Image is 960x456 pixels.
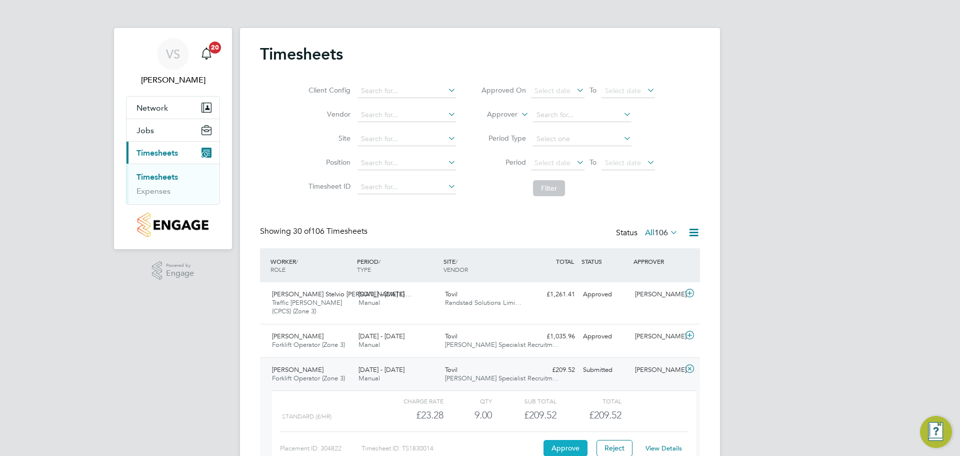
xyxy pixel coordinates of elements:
img: countryside-properties-logo-retina.png [137,213,208,237]
div: Sub Total [492,395,556,407]
span: To [586,84,599,97]
span: £209.52 [589,409,621,421]
a: Expenses [136,186,170,196]
div: £23.28 [379,407,443,423]
span: Forklift Operator (Zone 3) [272,340,345,349]
div: £1,035.96 [527,328,579,345]
h2: Timesheets [260,44,343,64]
span: 30 of [293,226,311,236]
span: / [455,257,457,265]
div: [PERSON_NAME] [631,362,683,378]
a: View Details [645,444,682,452]
span: To [586,156,599,169]
a: VS[PERSON_NAME] [126,38,220,86]
span: [PERSON_NAME] Specialist Recruitm… [445,340,559,349]
span: Tovil [445,332,457,340]
a: Powered byEngage [152,261,194,280]
button: Filter [533,180,565,196]
label: Period Type [481,134,526,143]
span: Forklift Operator (Zone 3) [272,374,345,382]
span: Manual [358,298,380,307]
label: Period [481,158,526,167]
div: SITE [441,252,527,278]
div: Approved [579,328,631,345]
span: Manual [358,340,380,349]
div: £1,261.41 [527,286,579,303]
button: Timesheets [126,142,219,164]
div: [PERSON_NAME] [631,328,683,345]
span: 106 Timesheets [293,226,367,236]
label: Approved On [481,86,526,95]
span: TYPE [357,265,371,273]
span: [PERSON_NAME] [272,332,323,340]
a: Go to home page [126,213,220,237]
span: Engage [166,269,194,278]
span: Network [136,103,168,113]
div: Status [616,226,680,240]
input: Search for... [357,132,456,146]
label: Vendor [305,110,350,119]
span: Select date [605,86,641,95]
span: [PERSON_NAME] [272,365,323,374]
input: Search for... [533,108,631,122]
div: £209.52 [527,362,579,378]
span: Jobs [136,126,154,135]
input: Select one [533,132,631,146]
span: Select date [605,158,641,167]
nav: Main navigation [114,28,232,249]
button: Reject [596,440,632,456]
span: VS [166,48,180,61]
button: Engage Resource Center [920,416,952,448]
span: Select date [534,158,570,167]
span: Valentyn Samchuk [126,74,220,86]
span: Standard (£/HR) [282,413,331,420]
span: Powered by [166,261,194,270]
input: Search for... [357,180,456,194]
a: 20 [196,38,216,70]
label: Client Config [305,86,350,95]
span: ROLE [270,265,285,273]
div: £209.52 [492,407,556,423]
span: [DATE] - [DATE] [358,365,404,374]
span: Tovil [445,290,457,298]
label: Site [305,134,350,143]
div: 9.00 [443,407,492,423]
a: Timesheets [136,172,178,182]
span: Manual [358,374,380,382]
span: VENDOR [443,265,468,273]
span: Randstad Solutions Limi… [445,298,521,307]
div: Approved [579,286,631,303]
div: Timesheets [126,164,219,204]
span: [PERSON_NAME] Stelvio [PERSON_NAME] G… [272,290,411,298]
span: TOTAL [556,257,574,265]
button: Jobs [126,119,219,141]
div: QTY [443,395,492,407]
div: Showing [260,226,369,237]
label: Position [305,158,350,167]
input: Search for... [357,108,456,122]
div: Submitted [579,362,631,378]
span: Select date [534,86,570,95]
input: Search for... [357,84,456,98]
span: / [296,257,298,265]
button: Approve [543,440,587,456]
label: All [645,228,678,238]
span: 20 [209,42,221,54]
span: [DATE] - [DATE] [358,332,404,340]
label: Approver [472,110,517,120]
span: Tovil [445,365,457,374]
span: Traffic [PERSON_NAME] (CPCS) (Zone 3) [272,298,342,315]
button: Network [126,97,219,119]
div: Total [556,395,621,407]
div: [PERSON_NAME] [631,286,683,303]
input: Search for... [357,156,456,170]
span: / [378,257,380,265]
span: [PERSON_NAME] Specialist Recruitm… [445,374,559,382]
div: PERIOD [354,252,441,278]
label: Timesheet ID [305,182,350,191]
div: Charge rate [379,395,443,407]
span: [DATE] - [DATE] [358,290,404,298]
span: Timesheets [136,148,178,158]
div: APPROVER [631,252,683,270]
div: STATUS [579,252,631,270]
